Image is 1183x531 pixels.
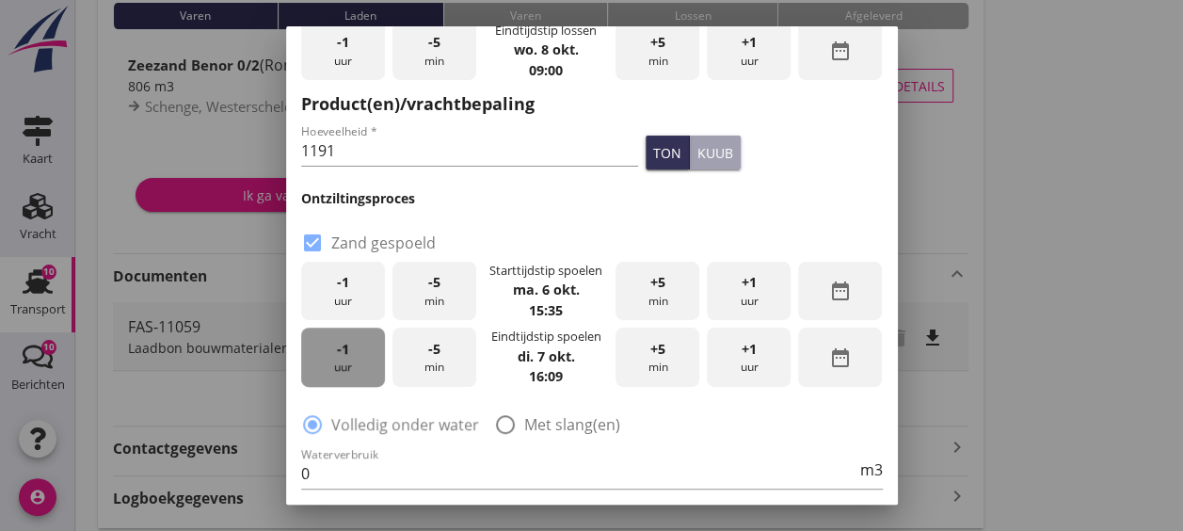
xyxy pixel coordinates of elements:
[517,347,574,365] strong: di. 7 okt.
[301,188,883,208] h3: Ontziltingsproces
[495,22,597,40] div: Eindtijdstip lossen
[529,301,563,319] strong: 15:35
[615,328,699,387] div: min
[513,40,578,58] strong: wo. 8 okt.
[529,61,563,79] strong: 09:00
[529,367,563,385] strong: 16:09
[392,328,476,387] div: min
[331,233,436,252] label: Zand gespoeld
[301,262,385,321] div: uur
[489,262,602,280] div: Starttijdstip spoelen
[650,32,665,53] span: +5
[490,328,600,346] div: Eindtijdstip spoelen
[301,91,883,117] h2: Product(en)/vrachtbepaling
[301,459,856,489] input: Waterverbruik
[650,339,665,360] span: +5
[615,22,699,81] div: min
[337,32,349,53] span: -1
[301,22,385,81] div: uur
[829,346,852,369] i: date_range
[615,262,699,321] div: min
[301,328,385,387] div: uur
[742,339,757,360] span: +1
[392,262,476,321] div: min
[829,280,852,302] i: date_range
[428,32,440,53] span: -5
[829,40,852,62] i: date_range
[707,328,791,387] div: uur
[428,272,440,293] span: -5
[653,143,681,163] div: ton
[707,22,791,81] div: uur
[856,462,883,477] div: m3
[524,415,620,434] label: Met slang(en)
[646,136,690,169] button: ton
[428,339,440,360] span: -5
[707,262,791,321] div: uur
[697,143,733,163] div: kuub
[650,272,665,293] span: +5
[331,415,479,434] label: Volledig onder water
[512,281,579,298] strong: ma. 6 okt.
[392,22,476,81] div: min
[742,32,757,53] span: +1
[690,136,741,169] button: kuub
[742,272,757,293] span: +1
[301,136,639,166] input: Hoeveelheid *
[337,339,349,360] span: -1
[337,272,349,293] span: -1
